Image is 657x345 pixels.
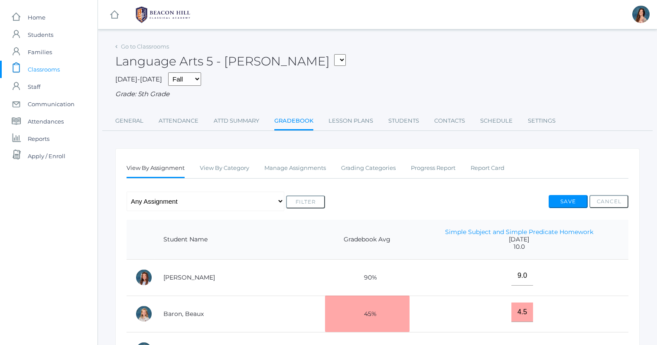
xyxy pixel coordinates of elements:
div: Rebecca Salazar [632,6,650,23]
button: Save [549,195,588,208]
a: Settings [528,112,556,130]
span: Students [28,26,53,43]
a: General [115,112,143,130]
span: Attendances [28,113,64,130]
a: Attd Summary [214,112,259,130]
span: [DATE]-[DATE] [115,75,162,83]
a: Baron, Beaux [163,310,204,318]
div: Ella Arnold [135,269,153,286]
div: Grade: 5th Grade [115,89,640,99]
a: Report Card [471,159,504,177]
span: 10.0 [418,243,620,251]
td: 90% [325,259,410,296]
td: 45% [325,296,410,332]
a: Grading Categories [341,159,396,177]
a: Simple Subject and Simple Predicate Homework [445,228,593,236]
span: [DATE] [418,236,620,243]
a: View By Assignment [127,159,185,178]
a: Students [388,112,419,130]
span: Apply / Enroll [28,147,65,165]
div: Beaux Baron [135,305,153,322]
img: BHCALogos-05-308ed15e86a5a0abce9b8dd61676a3503ac9727e845dece92d48e8588c001991.png [130,4,195,26]
a: Gradebook [274,112,313,131]
a: View By Category [200,159,249,177]
span: Communication [28,95,75,113]
a: Progress Report [411,159,455,177]
span: Families [28,43,52,61]
button: Cancel [589,195,628,208]
th: Gradebook Avg [325,220,410,260]
span: Classrooms [28,61,60,78]
span: Staff [28,78,40,95]
button: Filter [286,195,325,208]
a: Attendance [159,112,198,130]
a: Schedule [480,112,513,130]
a: Go to Classrooms [121,43,169,50]
a: Manage Assignments [264,159,326,177]
a: [PERSON_NAME] [163,273,215,281]
h2: Language Arts 5 - [PERSON_NAME] [115,55,346,68]
a: Lesson Plans [328,112,373,130]
a: Contacts [434,112,465,130]
span: Home [28,9,46,26]
span: Reports [28,130,49,147]
th: Student Name [155,220,325,260]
